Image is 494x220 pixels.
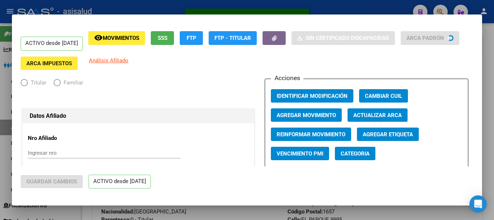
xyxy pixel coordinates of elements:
[291,31,395,45] button: Sin Certificado Discapacidad
[103,35,139,42] span: Movimientos
[89,57,128,64] span: Análisis Afiliado
[21,81,90,87] mat-radio-group: Elija una opción
[180,31,203,45] button: FTP
[277,150,323,157] span: Vencimiento PMI
[271,89,353,103] button: Identificar Modificación
[187,35,196,42] span: FTP
[21,175,83,188] button: Guardar Cambios
[341,150,370,157] span: Categoria
[28,79,46,87] span: Titular
[30,112,247,120] h1: Datos Afiliado
[158,35,167,42] span: SSS
[401,31,459,45] button: ARCA Padrón
[209,31,257,45] button: FTP - Titular
[277,131,345,138] span: Reinformar Movimiento
[271,128,351,141] button: Reinformar Movimiento
[88,31,145,45] button: Movimientos
[21,57,78,70] button: ARCA Impuestos
[363,131,413,138] span: Agregar Etiqueta
[26,60,72,67] span: ARCA Impuestos
[21,37,83,51] p: ACTIVO desde [DATE]
[28,134,94,142] p: Nro Afiliado
[89,175,151,189] p: ACTIVO desde [DATE]
[277,112,336,119] span: Agregar Movimiento
[365,93,402,99] span: Cambiar CUIL
[94,33,103,42] mat-icon: remove_red_eye
[406,35,444,42] span: ARCA Padrón
[359,89,408,103] button: Cambiar CUIL
[306,35,389,42] span: Sin Certificado Discapacidad
[214,35,251,42] span: FTP - Titular
[277,93,348,99] span: Identificar Modificación
[151,31,174,45] button: SSS
[357,128,419,141] button: Agregar Etiqueta
[335,147,375,160] button: Categoria
[348,108,408,122] button: Actualizar ARCA
[271,147,329,160] button: Vencimiento PMI
[353,112,402,119] span: Actualizar ARCA
[271,108,342,122] button: Agregar Movimiento
[61,79,83,87] span: Familiar
[469,195,487,213] div: Open Intercom Messenger
[271,73,303,83] h3: Acciones
[26,178,77,185] span: Guardar Cambios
